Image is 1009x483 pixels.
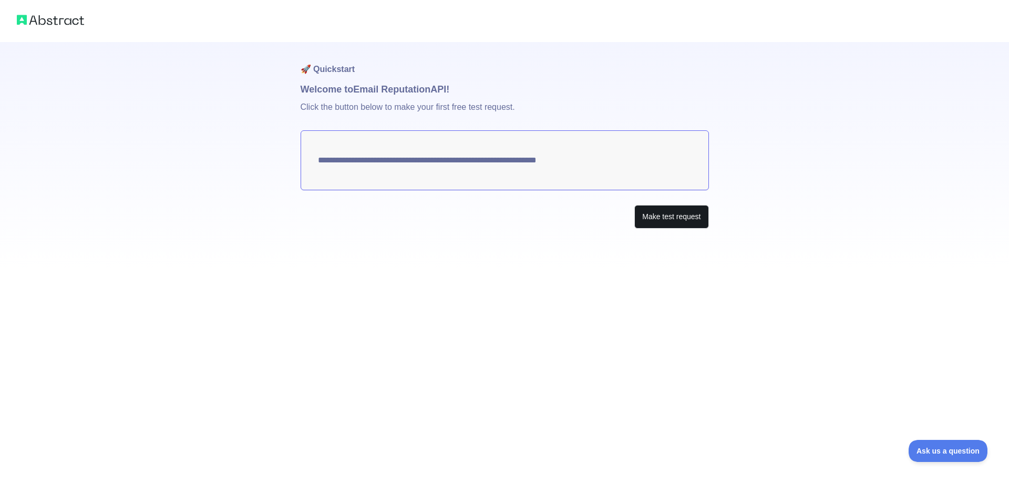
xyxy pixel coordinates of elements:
p: Click the button below to make your first free test request. [301,97,709,130]
img: Abstract logo [17,13,84,27]
h1: Welcome to Email Reputation API! [301,82,709,97]
button: Make test request [634,205,708,229]
iframe: Toggle Customer Support [909,440,988,462]
h1: 🚀 Quickstart [301,42,709,82]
